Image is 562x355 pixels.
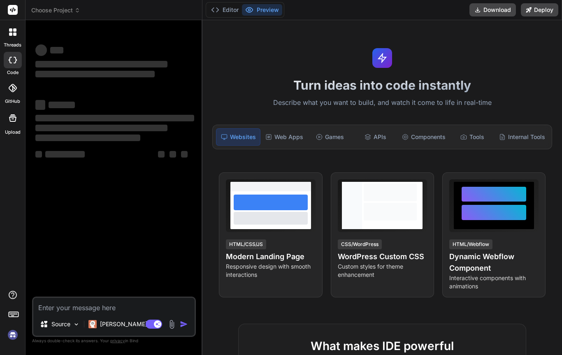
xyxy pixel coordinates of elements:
span: ‌ [35,61,167,67]
span: ‌ [45,151,85,158]
img: attachment [167,320,176,329]
img: signin [6,328,20,342]
span: ‌ [35,151,42,158]
div: HTML/CSS/JS [226,239,266,249]
p: Always double-check its answers. Your in Bind [32,337,196,345]
div: Web Apps [262,128,307,146]
h2: What makes IDE powerful [252,337,513,355]
label: threads [4,42,21,49]
span: ‌ [35,44,47,56]
img: Pick Models [73,321,80,328]
span: ‌ [35,115,194,121]
button: Preview [242,4,282,16]
button: Download [469,3,516,16]
div: Games [308,128,352,146]
h4: WordPress Custom CSS [338,251,427,262]
p: Responsive design with smooth interactions [226,262,315,279]
p: Interactive components with animations [449,274,539,290]
button: Editor [208,4,242,16]
span: ‌ [50,47,63,53]
div: CSS/WordPress [338,239,382,249]
p: Source [51,320,70,328]
h4: Modern Landing Page [226,251,315,262]
span: privacy [110,338,125,343]
span: ‌ [158,151,165,158]
span: ‌ [35,71,155,77]
p: Describe what you want to build, and watch it come to life in real-time [207,97,557,108]
p: [PERSON_NAME] 4 S.. [100,320,161,328]
div: Websites [216,128,260,146]
span: ‌ [35,125,167,131]
span: ‌ [35,100,45,110]
button: Deploy [521,3,558,16]
div: Components [399,128,449,146]
div: Tools [451,128,494,146]
label: code [7,69,19,76]
h4: Dynamic Webflow Component [449,251,539,274]
span: ‌ [181,151,188,158]
img: Claude 4 Sonnet [88,320,97,328]
div: APIs [353,128,397,146]
p: Custom styles for theme enhancement [338,262,427,279]
span: ‌ [170,151,176,158]
div: HTML/Webflow [449,239,492,249]
div: Internal Tools [496,128,548,146]
label: Upload [5,129,21,136]
h1: Turn ideas into code instantly [207,78,557,93]
span: Choose Project [31,6,80,14]
img: icon [180,320,188,328]
span: ‌ [49,102,75,108]
label: GitHub [5,98,20,105]
span: ‌ [35,135,140,141]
